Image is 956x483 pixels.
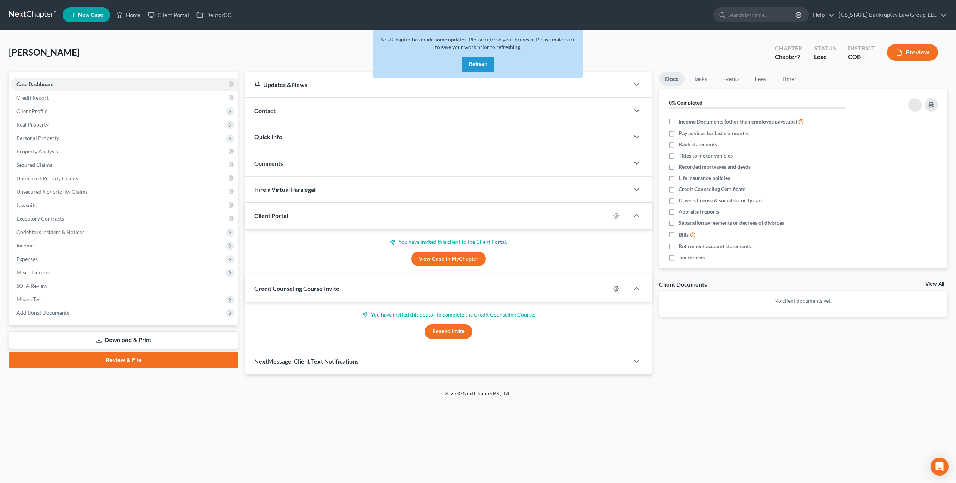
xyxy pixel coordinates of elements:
[925,281,944,287] a: View All
[679,197,764,204] span: Drivers license & social security card
[16,135,59,141] span: Personal Property
[10,185,238,199] a: Unsecured Nonpriority Claims
[16,148,58,155] span: Property Analysis
[16,215,64,222] span: Executory Contracts
[16,188,88,195] span: Unsecured Nonpriority Claims
[10,279,238,293] a: SOFA Review
[797,53,800,60] span: 7
[16,296,42,302] span: Means Test
[9,352,238,368] a: Review & File
[10,91,238,105] a: Credit Report
[254,238,643,246] p: You have invited this client to the Client Portal.
[9,331,238,349] a: Download & Print
[659,72,685,86] a: Docs
[848,44,875,53] div: District
[728,8,797,22] input: Search by name...
[679,254,705,261] span: Tax returns
[814,53,836,61] div: Lead
[411,252,486,267] a: View Case in MyChapter
[16,256,38,262] span: Expenses
[16,175,78,181] span: Unsecured Priority Claims
[679,163,751,171] span: Recorded mortgages and deeds
[16,242,34,249] span: Income
[144,8,193,22] a: Client Portal
[679,130,749,137] span: Pay advices for last six months
[16,94,49,101] span: Credit Report
[16,162,52,168] span: Secured Claims
[254,186,316,193] span: Hire a Virtual Paralegal
[16,81,54,87] span: Case Dashboard
[16,121,49,128] span: Real Property
[809,8,834,22] a: Help
[679,186,745,193] span: Credit Counseling Certificate
[679,174,730,182] span: Life insurance policies
[16,229,84,235] span: Codebtors Insiders & Notices
[265,390,691,403] div: 2025 © NextChapterBK, INC
[10,212,238,225] a: Executory Contracts
[425,324,472,339] button: Resend Invite
[887,44,938,61] button: Preview
[659,280,707,288] div: Client Documents
[10,78,238,91] a: Case Dashboard
[749,72,773,86] a: Fees
[462,57,494,72] button: Refresh
[776,72,803,86] a: Timer
[9,47,80,57] span: [PERSON_NAME]
[254,107,276,114] span: Contact
[716,72,746,86] a: Events
[16,269,50,275] span: Miscellaneous
[193,8,235,22] a: DebtorCC
[16,108,47,114] span: Client Profile
[679,243,751,250] span: Retirement account statements
[254,358,358,365] span: NextMessage: Client Text Notifications
[775,44,802,53] div: Chapter
[669,99,702,106] strong: 0% Completed
[10,172,238,185] a: Unsecured Priority Claims
[78,12,103,18] span: New Case
[254,133,282,140] span: Quick Info
[775,53,802,61] div: Chapter
[254,81,620,88] div: Updates & News
[10,145,238,158] a: Property Analysis
[814,44,836,53] div: Status
[679,141,717,148] span: Bank statements
[10,199,238,212] a: Lawsuits
[381,36,575,50] span: NextChapter has made some updates. Please refresh your browser. Please make sure to save your wor...
[254,160,283,167] span: Comments
[254,285,339,292] span: Credit Counseling Course Invite
[679,152,733,159] span: Titles to motor vehicles
[10,158,238,172] a: Secured Claims
[679,208,719,215] span: Appraisal reports
[848,53,875,61] div: COB
[931,458,949,476] div: Open Intercom Messenger
[679,118,797,125] span: Income Documents (other than employee paystubs)
[679,231,689,239] span: Bills
[112,8,144,22] a: Home
[835,8,947,22] a: [US_STATE] Bankruptcy Law Group, LLC
[16,309,69,316] span: Additional Documents
[687,72,713,86] a: Tasks
[665,297,941,305] p: No client documents yet.
[679,219,784,227] span: Separation agreements or decrees of divorces
[254,311,643,318] p: You have invited this debtor to complete the Credit Counseling Course.
[16,283,47,289] span: SOFA Review
[16,202,37,208] span: Lawsuits
[254,212,288,219] span: Client Portal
